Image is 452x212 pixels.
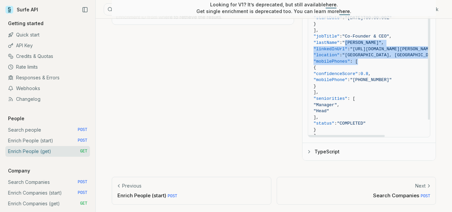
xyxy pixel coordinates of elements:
[342,53,441,58] span: "[GEOGRAPHIC_DATA], [GEOGRAPHIC_DATA]"
[80,149,87,154] span: GET
[360,71,368,76] span: 0.8
[389,34,392,39] span: ,
[350,47,436,52] span: "[URL][DOMAIN_NAME][PERSON_NAME]"
[326,2,337,7] a: here
[78,190,87,196] span: POST
[313,59,350,64] span: "mobilePhones"
[80,5,90,15] button: Collapse Sidebar
[313,53,340,58] span: "location"
[5,94,90,104] a: Changelog
[112,177,271,205] a: PreviousEnrich People (start) POST
[342,40,381,45] span: "[PERSON_NAME]"
[313,15,342,20] span: "startDate"
[358,71,361,76] span: :
[421,194,430,199] span: POST
[122,183,142,189] p: Previous
[313,102,337,108] span: "Manager"
[368,71,371,76] span: ,
[5,83,90,94] a: Webhooks
[342,34,389,39] span: "Co-Founder & CEO"
[334,121,337,126] span: :
[381,40,384,45] span: ,
[313,96,347,101] span: "seniorities"
[313,109,329,114] span: "Head"
[78,127,87,133] span: POST
[347,77,350,82] span: :
[277,177,436,205] a: NextSearch Companies POST
[78,180,87,185] span: POST
[347,47,350,52] span: :
[80,201,87,206] span: GET
[5,135,90,146] a: Enrich People (start) POST
[340,53,342,58] span: :
[5,198,90,209] a: Enrich Companies (get) GET
[104,3,271,15] button: SearchCtrlK
[5,177,90,188] a: Search Companies POST
[313,47,347,52] span: "linkedInUrl"
[5,188,90,198] a: Enrich Companies (start) POST
[340,40,342,45] span: :
[313,90,319,95] span: ],
[313,84,316,89] span: }
[5,125,90,135] a: Search people POST
[313,40,340,45] span: "lastName"
[168,194,177,199] span: POST
[5,29,90,40] a: Quick start
[313,71,358,76] span: "confidenceScore"
[342,15,345,20] span: :
[78,138,87,143] span: POST
[5,146,90,157] a: Enrich People (get) GET
[196,1,351,15] p: Looking for V1? It’s deprecated, but still available . Get single enrichment is deprecated too. Y...
[415,183,426,189] p: Next
[302,143,436,160] button: TypeScript
[5,40,90,51] a: API Key
[313,133,319,138] span: ],
[339,8,350,14] a: here
[350,59,358,64] span: : [
[313,21,316,26] span: }
[5,5,38,15] a: Surfe API
[5,72,90,83] a: Responses & Errors
[282,192,431,199] p: Search Companies
[313,121,334,126] span: "status"
[313,77,347,82] span: "mobilePhone"
[117,192,266,199] p: Enrich People (start)
[337,121,366,126] span: "COMPLETED"
[5,62,90,72] a: Rate limits
[313,28,319,33] span: ],
[337,102,340,108] span: ,
[313,115,319,120] span: ],
[5,115,27,122] p: People
[345,15,392,20] span: "[DATE]T00:00:00Z"
[350,77,392,82] span: "[PHONE_NUMBER]"
[5,167,33,174] p: Company
[5,20,46,27] p: Getting started
[347,96,355,101] span: : [
[340,34,342,39] span: :
[313,34,340,39] span: "jobTitle"
[313,127,316,132] span: }
[5,51,90,62] a: Credits & Quotas
[313,65,316,70] span: {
